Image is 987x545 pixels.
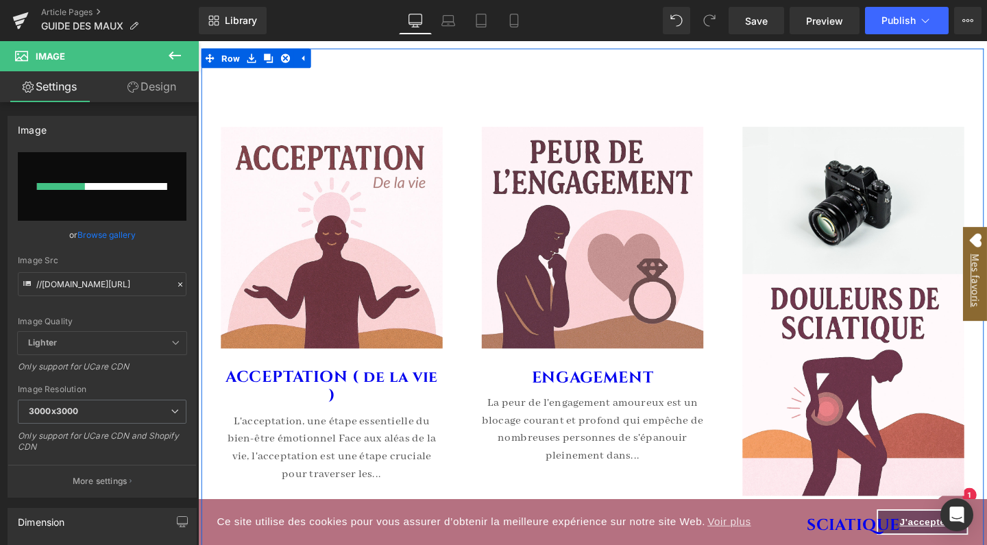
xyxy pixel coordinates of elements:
b: 3000x3000 [29,406,78,416]
span: Publish [881,15,916,26]
a: Remove Row [83,8,101,28]
a: Laptop [432,7,465,34]
a: Mobile [498,7,531,34]
div: La peur de l'engagement amoureux est un blocage courant et profond qui empêche de nombreuses pers... [298,371,531,445]
div: Only support for UCare CDN [18,361,186,381]
span: Row [21,8,47,28]
a: Design [102,71,202,102]
div: L'acceptation, une étape essentielle du bien-être émotionnel Face aux aléas de la vie, l'acceptat... [24,390,257,464]
button: Redo [696,7,723,34]
div: Image Resolution [18,385,186,394]
input: Link [18,272,186,296]
div: Image Quality [18,317,186,326]
a: Open Wishlist [805,195,829,293]
span: GUIDE DES MAUX [41,21,123,32]
span: Mes favoris [807,217,827,287]
div: Image [18,117,47,136]
button: More [954,7,982,34]
a: ACCEPTATION ( de la vie ) [24,343,257,383]
button: Publish [865,7,949,34]
a: ENGAGEMENT [350,344,478,364]
a: Expand / Collapse [101,8,119,28]
a: SCIATIQUE [639,499,738,519]
div: Only support for UCare CDN and Shopify CDN [18,431,186,461]
span: Library [225,14,257,27]
img: SCIATIQUE [572,245,805,478]
div: Image Src [18,256,186,265]
a: Preview [790,7,860,34]
button: More settings [8,465,196,497]
a: Save row [47,8,65,28]
a: Desktop [399,7,432,34]
a: New Library [199,7,267,34]
button: Undo [663,7,690,34]
b: Lighter [28,337,57,348]
span: Preview [806,14,843,28]
span: Image [36,51,65,62]
img: ACCEPTATION ( de la vie ) [24,90,257,323]
a: Clone Row [65,8,83,28]
a: Tablet [465,7,498,34]
img: ENGAGEMENT [298,90,531,323]
div: Open Intercom Messenger [940,498,973,531]
a: Browse gallery [77,223,136,247]
div: Dimension [18,509,65,528]
p: More settings [73,475,127,487]
span: Save [745,14,768,28]
a: Article Pages [41,7,199,18]
div: or [18,228,186,242]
